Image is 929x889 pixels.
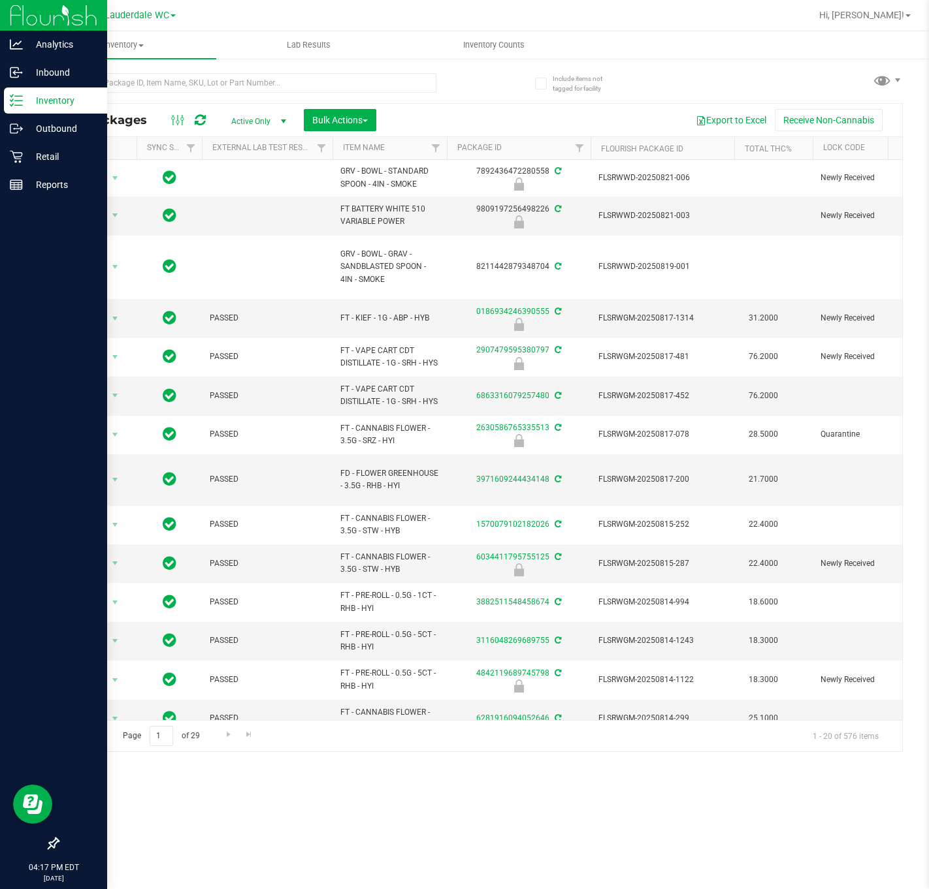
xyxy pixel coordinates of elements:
[107,632,123,650] span: select
[598,351,726,363] span: FLSRWGM-20250817-481
[210,312,325,324] span: PASSED
[821,428,903,441] span: Quarantine
[23,93,101,108] p: Inventory
[107,516,123,534] span: select
[107,206,123,225] span: select
[340,165,439,190] span: GRV - BOWL - STANDARD SPOON - 4IN - SMOKE
[150,726,173,746] input: 1
[210,351,325,363] span: PASSED
[476,475,549,484] a: 3971609244434148
[445,357,593,370] div: Newly Received
[445,434,593,447] div: Quarantine
[553,262,561,271] span: Sync from Compliance System
[553,597,561,606] span: Sync from Compliance System
[476,713,549,723] a: 6281916094052646
[598,473,726,486] span: FLSRWGM-20250817-200
[687,109,775,131] button: Export to Excel
[163,257,176,275] span: In Sync
[340,312,439,324] span: FT - KIEF - 1G - ABP - HYB
[742,515,785,534] span: 22.4000
[553,713,561,723] span: Sync from Compliance System
[598,260,726,273] span: FLSRWWD-20250819-001
[476,423,549,432] a: 2630586765335513
[216,31,401,59] a: Lab Results
[598,312,726,324] span: FLSRWGM-20250817-1314
[163,168,176,187] span: In Sync
[821,674,903,686] span: Newly Received
[476,307,549,316] a: 0186934246390555
[598,172,726,184] span: FLSRWWD-20250821-006
[742,425,785,444] span: 28.5000
[598,210,726,222] span: FLSRWWD-20250821-003
[23,149,101,164] p: Retail
[742,347,785,366] span: 76.2000
[553,636,561,645] span: Sync from Compliance System
[742,709,785,728] span: 25.1000
[107,471,123,489] span: select
[340,706,439,731] span: FT - CANNABIS FLOWER - 3.5G - PAP - HYB
[163,425,176,443] span: In Sync
[107,593,123,612] span: select
[312,115,368,125] span: Bulk Actions
[163,593,176,611] span: In Sync
[240,726,259,743] a: Go to the last page
[340,422,439,447] span: FT - CANNABIS FLOWER - 3.5G - SRZ - HYI
[147,143,197,152] a: Sync Status
[163,309,176,327] span: In Sync
[112,726,210,746] span: Page of 29
[340,589,439,614] span: FT - PRE-ROLL - 0.5G - 1CT - RHB - HYI
[68,113,160,127] span: All Packages
[742,554,785,573] span: 22.4000
[598,596,726,608] span: FLSRWGM-20250814-994
[107,309,123,328] span: select
[340,345,439,369] span: FT - VAPE CART CDT DISTILLATE - 1G - SRH - HYS
[10,150,23,163] inline-svg: Retail
[340,467,439,492] span: FD - FLOWER GREENHOUSE - 3.5G - RHB - HYI
[476,345,549,354] a: 2907479595380797
[598,674,726,686] span: FLSRWGM-20250814-1122
[425,137,447,159] a: Filter
[107,426,123,444] span: select
[598,557,726,570] span: FLSRWGM-20250815-287
[821,351,903,363] span: Newly Received
[598,518,726,531] span: FLSRWGM-20250815-252
[10,66,23,79] inline-svg: Inbound
[210,428,325,441] span: PASSED
[163,709,176,727] span: In Sync
[553,520,561,529] span: Sync from Compliance System
[445,165,593,191] div: 7892436472280558
[210,390,325,402] span: PASSED
[569,137,591,159] a: Filter
[210,557,325,570] span: PASSED
[476,552,549,561] a: 6034411795755125
[553,345,561,354] span: Sync from Compliance System
[210,674,325,686] span: PASSED
[823,143,865,152] a: Lock Code
[163,554,176,572] span: In Sync
[821,172,903,184] span: Newly Received
[742,309,785,328] span: 31.2000
[210,712,325,725] span: PASSED
[821,557,903,570] span: Newly Received
[340,629,439,653] span: FT - PRE-ROLL - 0.5G - 5CT - RHB - HYI
[57,73,436,93] input: Search Package ID, Item Name, SKU, Lot or Part Number...
[445,260,593,273] div: 8211442879348704
[742,670,785,689] span: 18.3000
[163,206,176,225] span: In Sync
[163,631,176,649] span: In Sync
[91,10,169,21] span: Ft. Lauderdale WC
[210,634,325,647] span: PASSED
[745,144,792,153] a: Total THC%
[311,137,333,159] a: Filter
[210,518,325,531] span: PASSED
[23,37,101,52] p: Analytics
[598,428,726,441] span: FLSRWGM-20250817-078
[10,94,23,107] inline-svg: Inventory
[476,668,549,678] a: 4842119689745798
[821,312,903,324] span: Newly Received
[553,668,561,678] span: Sync from Compliance System
[31,39,216,51] span: Inventory
[476,391,549,400] a: 6863316079257480
[742,470,785,489] span: 21.7000
[553,552,561,561] span: Sync from Compliance System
